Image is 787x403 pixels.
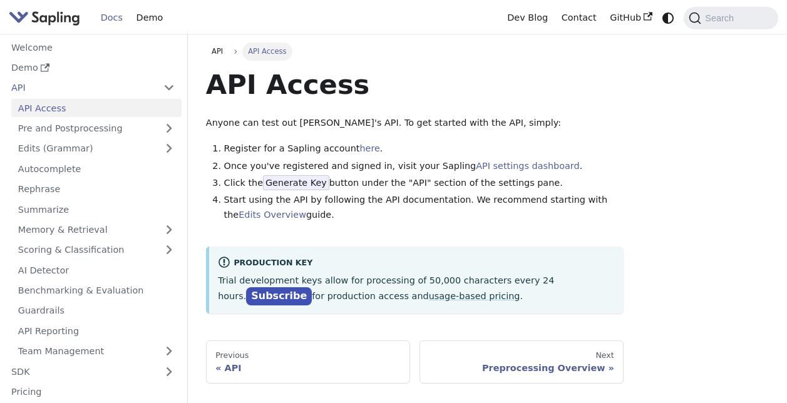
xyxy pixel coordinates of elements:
a: SDK [4,362,157,380]
a: Sapling.aiSapling.ai [9,9,85,27]
button: Expand sidebar category 'SDK' [157,362,182,380]
a: Contact [555,8,604,28]
span: Generate Key [263,175,329,190]
a: Dev Blog [500,8,554,28]
a: Scoring & Classification [11,241,182,259]
li: Start using the API by following the API documentation. We recommend starting with the guide. [224,193,624,223]
span: API [212,47,223,56]
a: Summarize [11,200,182,218]
a: Pre and Postprocessing [11,120,182,138]
a: Demo [130,8,170,28]
a: API [4,79,157,97]
div: API [215,362,401,374]
span: Search [701,13,741,23]
p: Anyone can test out [PERSON_NAME]'s API. To get started with the API, simply: [206,116,624,131]
div: Next [429,350,614,360]
a: Welcome [4,38,182,56]
a: Demo [4,59,182,77]
nav: Docs pages [206,340,624,383]
a: usage-based pricing [429,291,520,301]
a: API Access [11,99,182,117]
h1: API Access [206,68,624,101]
a: AI Detector [11,261,182,279]
a: API Reporting [11,322,182,340]
a: Pricing [4,383,182,401]
a: Memory & Retrieval [11,221,182,239]
a: Autocomplete [11,160,182,178]
button: Search (Command+K) [684,7,778,29]
a: Docs [94,8,130,28]
li: Click the button under the "API" section of the settings pane. [224,176,624,191]
a: API [206,43,229,60]
img: Sapling.ai [9,9,80,27]
a: GitHub [603,8,659,28]
nav: Breadcrumbs [206,43,624,60]
a: Edits (Grammar) [11,140,182,158]
span: API Access [242,43,292,60]
a: Benchmarking & Evaluation [11,282,182,300]
a: Guardrails [11,302,182,320]
a: Subscribe [246,287,312,305]
button: Switch between dark and light mode (currently system mode) [659,9,677,27]
a: NextPreprocessing Overview [419,340,624,383]
li: Register for a Sapling account . [224,141,624,156]
p: Trial development keys allow for processing of 50,000 characters every 24 hours. for production a... [218,273,615,305]
a: here [359,143,379,153]
div: Production Key [218,256,615,271]
div: Previous [215,350,401,360]
li: Once you've registered and signed in, visit your Sapling . [224,159,624,174]
div: Preprocessing Overview [429,362,614,374]
a: API settings dashboard [476,161,579,171]
a: Team Management [11,342,182,360]
a: Rephrase [11,180,182,198]
a: Edits Overview [239,210,306,220]
button: Collapse sidebar category 'API' [157,79,182,97]
a: PreviousAPI [206,340,410,383]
